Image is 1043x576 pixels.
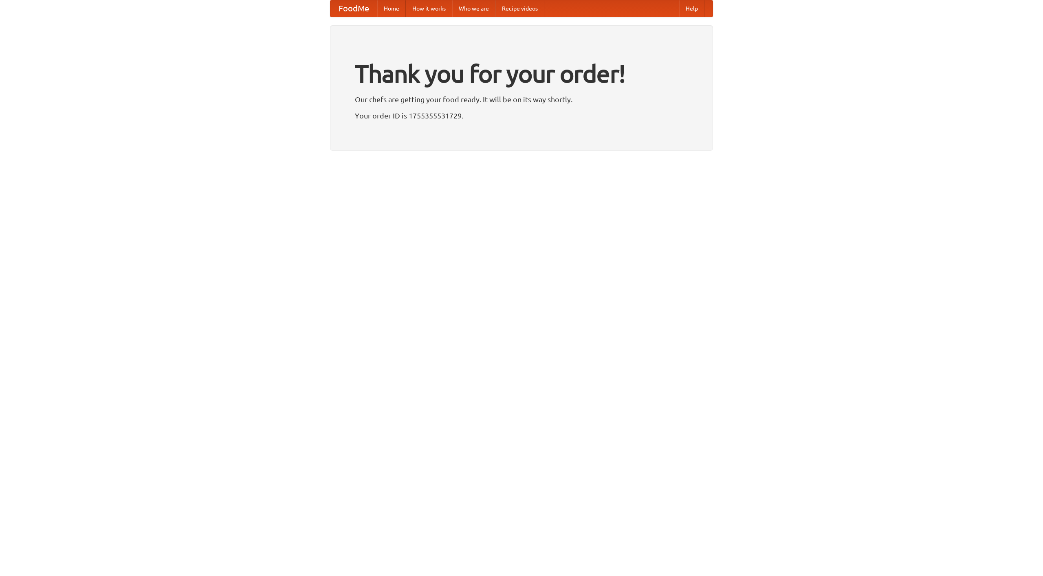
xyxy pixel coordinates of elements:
a: Who we are [452,0,495,17]
a: Help [679,0,704,17]
p: Your order ID is 1755355531729. [355,110,688,122]
p: Our chefs are getting your food ready. It will be on its way shortly. [355,93,688,105]
a: FoodMe [330,0,377,17]
a: Home [377,0,406,17]
a: How it works [406,0,452,17]
h1: Thank you for your order! [355,54,688,93]
a: Recipe videos [495,0,544,17]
